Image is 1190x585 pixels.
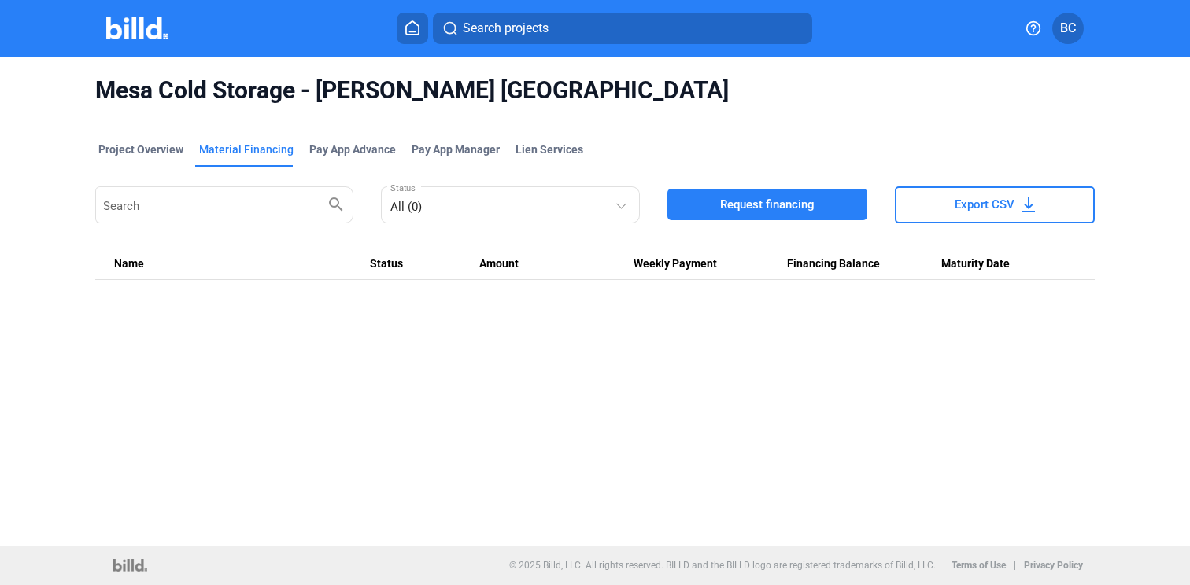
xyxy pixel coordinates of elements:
div: Pay App Advance [309,142,396,157]
img: logo [113,559,147,572]
span: Weekly Payment [634,257,717,271]
span: Pay App Manager [412,142,500,157]
div: Weekly Payment [634,257,787,271]
div: Material Financing [199,142,294,157]
button: Search projects [433,13,812,44]
div: Status [370,257,480,271]
div: Lien Services [516,142,583,157]
div: Name [114,257,370,271]
span: Maturity Date [941,257,1010,271]
button: Export CSV [895,186,1095,223]
img: Billd Company Logo [106,17,168,39]
span: Search projects [463,19,549,38]
b: Terms of Use [952,560,1006,571]
div: Financing Balance [787,257,941,271]
span: Amount [479,257,519,271]
span: Financing Balance [787,257,880,271]
button: Request financing [667,189,867,220]
span: Status [370,257,403,271]
span: Mesa Cold Storage - [PERSON_NAME] [GEOGRAPHIC_DATA] [95,75,1095,105]
mat-select-trigger: All (0) [390,200,422,214]
span: Request financing [720,197,815,212]
button: BC [1052,13,1084,44]
p: | [1014,560,1016,571]
div: Maturity Date [941,257,1076,271]
mat-icon: search [327,194,346,213]
span: Export CSV [955,197,1014,212]
span: BC [1060,19,1076,38]
div: Amount [479,257,633,271]
div: Project Overview [98,142,183,157]
b: Privacy Policy [1024,560,1083,571]
p: © 2025 Billd, LLC. All rights reserved. BILLD and the BILLD logo are registered trademarks of Bil... [509,560,936,571]
span: Name [114,257,144,271]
